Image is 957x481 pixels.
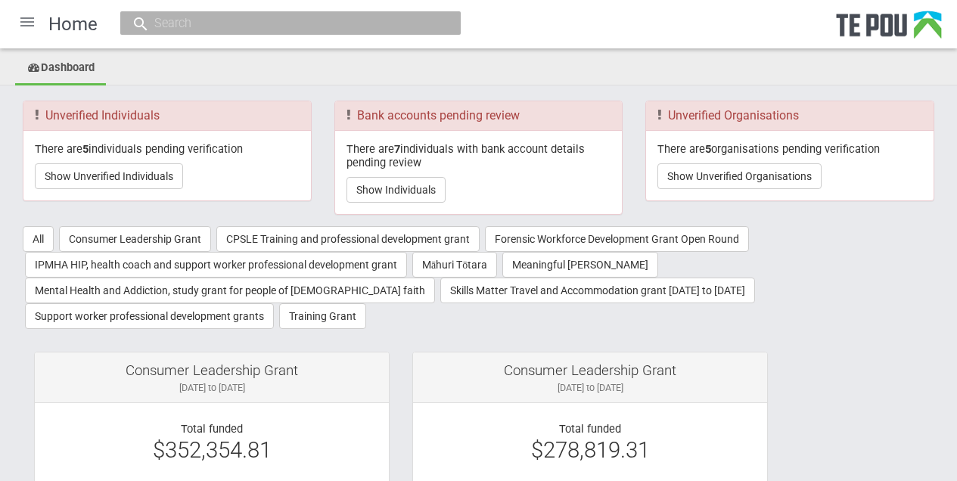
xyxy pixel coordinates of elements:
[25,303,274,329] button: Support worker professional development grants
[279,303,366,329] button: Training Grant
[23,226,54,252] button: All
[657,109,922,123] h3: Unverified Organisations
[502,252,658,278] button: Meaningful [PERSON_NAME]
[35,163,183,189] button: Show Unverified Individuals
[657,142,922,156] p: There are organisations pending verification
[46,364,378,377] div: Consumer Leadership Grant
[657,163,822,189] button: Show Unverified Organisations
[424,381,756,395] div: [DATE] to [DATE]
[25,252,407,278] button: IPMHA HIP, health coach and support worker professional development grant
[82,142,89,156] b: 5
[412,252,497,278] button: Māhuri Tōtara
[150,15,416,31] input: Search
[25,278,435,303] button: Mental Health and Addiction, study grant for people of [DEMOGRAPHIC_DATA] faith
[46,422,378,436] div: Total funded
[46,443,378,457] div: $352,354.81
[440,278,755,303] button: Skills Matter Travel and Accommodation grant [DATE] to [DATE]
[424,422,756,436] div: Total funded
[485,226,749,252] button: Forensic Workforce Development Grant Open Round
[346,177,446,203] button: Show Individuals
[394,142,400,156] b: 7
[216,226,480,252] button: CPSLE Training and professional development grant
[424,443,756,457] div: $278,819.31
[705,142,711,156] b: 5
[35,109,300,123] h3: Unverified Individuals
[346,142,611,170] p: There are individuals with bank account details pending review
[46,381,378,395] div: [DATE] to [DATE]
[59,226,211,252] button: Consumer Leadership Grant
[424,364,756,377] div: Consumer Leadership Grant
[15,52,106,85] a: Dashboard
[35,142,300,156] p: There are individuals pending verification
[346,109,611,123] h3: Bank accounts pending review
